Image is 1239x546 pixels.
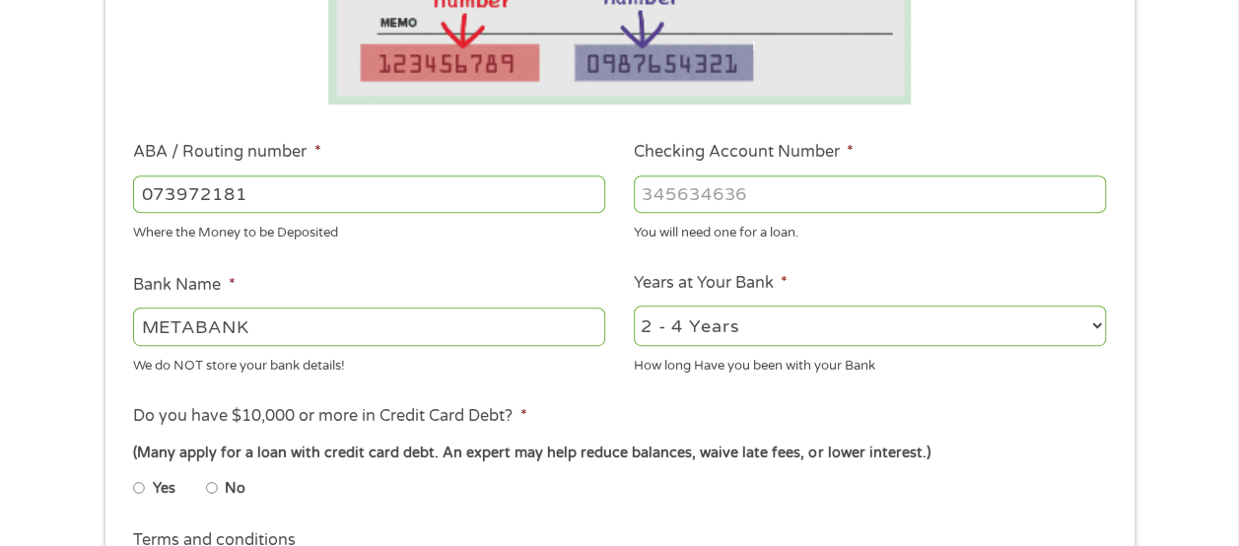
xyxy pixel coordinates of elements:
label: Do you have $10,000 or more in Credit Card Debt? [133,406,526,427]
div: (Many apply for a loan with credit card debt. An expert may help reduce balances, waive late fees... [133,443,1105,464]
label: ABA / Routing number [133,142,320,163]
label: Bank Name [133,275,235,296]
div: We do NOT store your bank details! [133,349,605,375]
div: Where the Money to be Deposited [133,217,605,243]
label: Yes [153,478,175,500]
div: How long Have you been with your Bank [634,349,1106,375]
input: 263177916 [133,175,605,213]
label: Checking Account Number [634,142,854,163]
div: You will need one for a loan. [634,217,1106,243]
label: No [225,478,245,500]
label: Years at Your Bank [634,273,788,294]
input: 345634636 [634,175,1106,213]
